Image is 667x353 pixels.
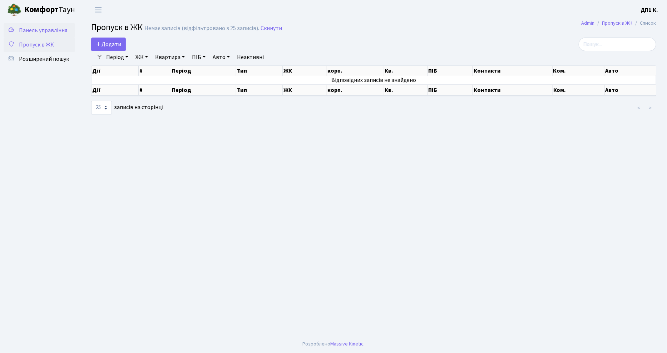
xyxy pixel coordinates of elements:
[92,76,656,84] td: Відповідних записів не знайдено
[302,340,365,348] div: Розроблено .
[171,85,236,95] th: Період
[261,25,282,32] a: Скинути
[4,52,75,66] a: Розширений пошук
[92,66,139,76] th: Дії
[24,4,59,15] b: Комфорт
[571,16,667,31] nav: breadcrumb
[4,23,75,38] a: Панель управління
[7,3,21,17] img: logo.png
[602,19,633,27] a: Пропуск в ЖК
[4,38,75,52] a: Пропуск в ЖК
[428,66,473,76] th: ПІБ
[582,19,595,27] a: Admin
[330,340,364,348] a: Massive Kinetic
[236,66,283,76] th: Тип
[91,38,126,51] a: Додати
[103,51,131,63] a: Період
[133,51,151,63] a: ЖК
[96,40,121,48] span: Додати
[24,4,75,16] span: Таун
[91,21,143,34] span: Пропуск в ЖК
[384,85,428,95] th: Кв.
[641,6,658,14] a: ДП1 К.
[579,38,656,51] input: Пошук...
[19,41,54,49] span: Пропуск в ЖК
[283,66,327,76] th: ЖК
[473,66,553,76] th: Контакти
[144,25,259,32] div: Немає записів (відфільтровано з 25 записів).
[428,85,473,95] th: ПІБ
[210,51,233,63] a: Авто
[605,85,657,95] th: Авто
[139,85,171,95] th: #
[92,85,139,95] th: Дії
[19,55,69,63] span: Розширений пошук
[236,85,283,95] th: Тип
[327,85,384,95] th: корп.
[633,19,656,27] li: Список
[473,85,553,95] th: Контакти
[189,51,208,63] a: ПІБ
[91,101,112,114] select: записів на сторінці
[139,66,171,76] th: #
[234,51,267,63] a: Неактивні
[19,26,67,34] span: Панель управління
[91,101,163,114] label: записів на сторінці
[553,85,605,95] th: Ком.
[553,66,605,76] th: Ком.
[384,66,428,76] th: Кв.
[171,66,236,76] th: Період
[89,4,107,16] button: Переключити навігацію
[283,85,327,95] th: ЖК
[327,66,384,76] th: корп.
[604,66,656,76] th: Авто
[152,51,188,63] a: Квартира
